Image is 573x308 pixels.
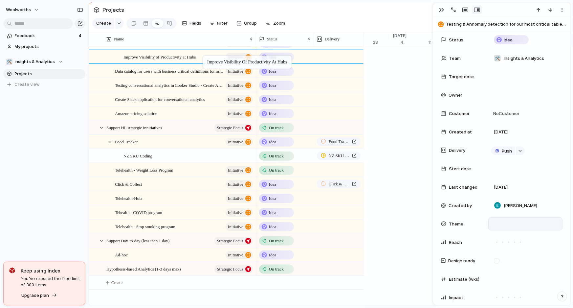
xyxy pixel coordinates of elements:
[226,166,253,175] button: initiative
[228,67,243,76] span: initiative
[269,110,276,117] span: Idea
[226,208,253,217] button: initiative
[226,95,253,104] button: initiative
[115,180,142,188] span: Click & Collect
[217,265,243,274] span: Strategic Focus
[269,54,276,60] span: Idea
[329,138,349,145] span: Food Tracker
[449,37,463,43] span: Status
[217,236,243,246] span: Strategic Focus
[226,67,253,76] button: initiative
[269,96,276,103] span: Idea
[21,292,49,299] span: Upgrade plan
[449,74,474,80] span: Target date
[6,59,12,65] div: 🛠️
[448,258,475,264] span: Design ready
[106,124,162,131] span: Support HL strategic innitiatives
[101,4,125,16] span: Projects
[115,95,205,103] span: Create Slack application for conversational analytics
[226,138,253,146] button: initiative
[228,208,243,217] span: initiative
[115,251,128,258] span: Ad-hoc
[226,223,253,231] button: initiative
[449,92,462,99] span: Owner
[373,39,389,45] div: 28
[494,55,501,61] div: 🛠️
[269,238,284,244] span: On track
[269,82,276,89] span: Idea
[325,36,340,42] span: Delivery
[317,152,361,160] a: NZ SKU Coding
[269,181,276,188] span: Idea
[263,18,288,29] button: Zoom
[267,36,277,42] span: Status
[217,20,228,27] span: Filter
[96,20,111,27] span: Create
[449,129,472,135] span: Created at
[106,265,181,272] span: Hypothesis-based Analytics (1-3 days max)
[96,276,374,290] button: Create
[214,265,253,273] button: Strategic Focus
[3,80,85,89] button: Create view
[123,53,196,60] span: Improve Visibility of Productivity at Hubs
[504,37,513,43] span: Idea
[226,53,253,61] button: initiative
[269,252,276,258] span: Idea
[317,180,361,188] a: Click & Collect
[269,266,284,272] span: On track
[106,237,169,244] span: Support Day-to-day (less than 1 day)
[190,20,202,27] span: Fields
[228,180,243,189] span: initiative
[446,21,567,28] span: Testing & Annomaly detection for our most critical tables that powered Dashboards
[115,223,175,230] span: Telehealth - Stop smoking program
[21,267,80,274] span: Keep using Index
[3,57,85,67] button: 🛠️Insights & Analytics
[449,295,463,301] span: Impact
[115,194,143,202] span: Telehealth-Hola
[269,224,276,230] span: Idea
[228,95,243,104] span: initiative
[228,81,243,90] span: initiative
[226,180,253,189] button: initiative
[244,20,257,27] span: Group
[19,291,59,300] button: Upgrade plan
[329,181,349,187] span: Click & Collect
[226,251,253,259] button: initiative
[15,43,83,50] span: My projects
[3,5,42,15] button: woolworths
[274,20,285,27] span: Zoom
[226,39,253,47] button: initiative
[494,129,508,135] span: [DATE]
[269,167,284,174] span: On track
[494,184,508,191] span: [DATE]
[269,139,276,145] span: Idea
[21,275,80,288] span: You've crossed the free limit of 300 items
[389,33,411,39] span: [DATE]
[449,239,462,246] span: Reach
[269,209,276,216] span: Idea
[449,166,471,172] span: Start date
[491,147,515,155] button: Push
[504,55,544,62] span: Insights & Analytics
[449,184,477,191] span: Last changed
[491,110,519,117] span: No Customer
[317,137,361,146] a: Food Tracker
[228,250,243,260] span: initiative
[114,36,124,42] span: Name
[217,123,243,132] span: Strategic Focus
[3,69,85,79] a: Projects
[233,18,260,29] button: Group
[15,33,77,39] span: Feedback
[123,152,152,159] span: NZ SKU Coding
[449,221,463,227] span: Theme
[502,148,512,154] span: Push
[78,33,83,39] span: 4
[429,39,456,45] div: 11
[269,68,276,75] span: Idea
[6,7,31,13] span: woolworths
[269,195,276,202] span: Idea
[228,137,243,147] span: initiative
[179,18,204,29] button: Fields
[226,81,253,90] button: initiative
[115,109,157,117] span: Amazon pricing solution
